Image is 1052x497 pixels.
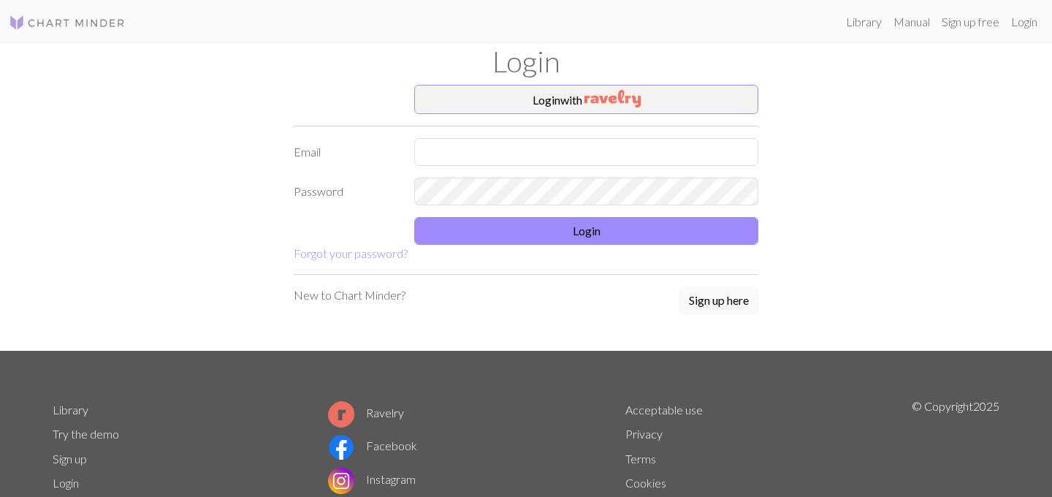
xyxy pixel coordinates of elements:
img: Instagram logo [328,468,354,494]
a: Sign up free [936,7,1005,37]
a: Ravelry [328,406,404,420]
a: Privacy [625,427,663,441]
a: Library [840,7,888,37]
a: Try the demo [53,427,119,441]
p: New to Chart Minder? [294,287,405,304]
a: Facebook [328,439,417,452]
h1: Login [44,44,1008,79]
a: Library [53,403,88,417]
a: Sign up here [679,287,758,316]
button: Sign up here [679,287,758,314]
a: Login [53,476,79,490]
a: Acceptable use [625,403,703,417]
button: Login [414,217,758,245]
img: Ravelry logo [328,401,354,428]
label: Email [285,138,405,166]
a: Sign up [53,452,87,466]
label: Password [285,178,405,205]
a: Login [1005,7,1043,37]
a: Forgot your password? [294,246,408,260]
img: Logo [9,14,126,31]
a: Manual [888,7,936,37]
button: Loginwith [414,85,758,114]
a: Instagram [328,472,416,486]
img: Ravelry [584,90,641,107]
a: Cookies [625,476,666,490]
img: Facebook logo [328,434,354,460]
a: Terms [625,452,656,466]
